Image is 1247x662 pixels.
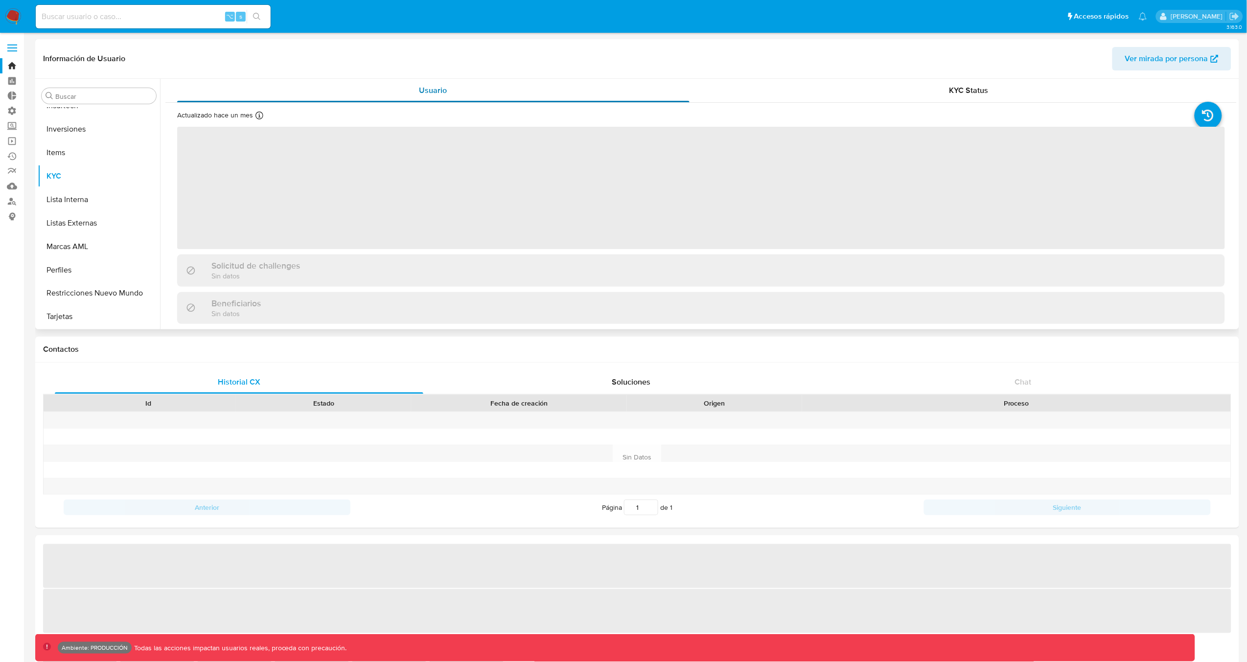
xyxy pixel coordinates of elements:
[924,500,1211,515] button: Siguiente
[1015,376,1032,388] span: Chat
[419,85,447,96] span: Usuario
[211,260,300,271] h3: Solicitud de challenges
[62,646,128,650] p: Ambiente: PRODUCCIÓN
[55,92,152,101] input: Buscar
[243,398,404,408] div: Estado
[1125,47,1208,70] span: Ver mirada por persona
[1139,12,1147,21] a: Notificaciones
[38,164,160,188] button: KYC
[38,235,160,258] button: Marcas AML
[177,292,1225,324] div: BeneficiariosSin datos
[211,271,300,280] p: Sin datos
[38,188,160,211] button: Lista Interna
[36,10,271,23] input: Buscar usuario o caso...
[43,344,1231,354] h1: Contactos
[38,211,160,235] button: Listas Externas
[68,398,229,408] div: Id
[46,92,53,100] button: Buscar
[612,376,650,388] span: Soluciones
[247,10,267,23] button: search-icon
[43,54,125,64] h1: Información de Usuario
[418,398,620,408] div: Fecha de creación
[211,309,261,318] p: Sin datos
[1171,12,1226,21] p: yamil.zavala@mercadolibre.com
[218,376,260,388] span: Historial CX
[949,85,989,96] span: KYC Status
[38,141,160,164] button: Items
[64,500,350,515] button: Anterior
[38,258,160,282] button: Perfiles
[177,254,1225,286] div: Solicitud de challengesSin datos
[1074,11,1129,22] span: Accesos rápidos
[226,12,233,21] span: ⌥
[43,544,1231,588] span: ‌
[809,398,1224,408] div: Proceso
[38,282,160,305] button: Restricciones Nuevo Mundo
[1229,11,1240,22] a: Salir
[1112,47,1231,70] button: Ver mirada por persona
[211,298,261,309] h3: Beneficiarios
[43,589,1231,633] span: ‌
[38,305,160,329] button: Tarjetas
[602,500,672,515] span: Página de
[670,502,672,512] span: 1
[239,12,242,21] span: s
[177,127,1225,249] span: ‌
[634,398,795,408] div: Origen
[132,643,347,653] p: Todas las acciones impactan usuarios reales, proceda con precaución.
[38,117,160,141] button: Inversiones
[177,111,253,120] p: Actualizado hace un mes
